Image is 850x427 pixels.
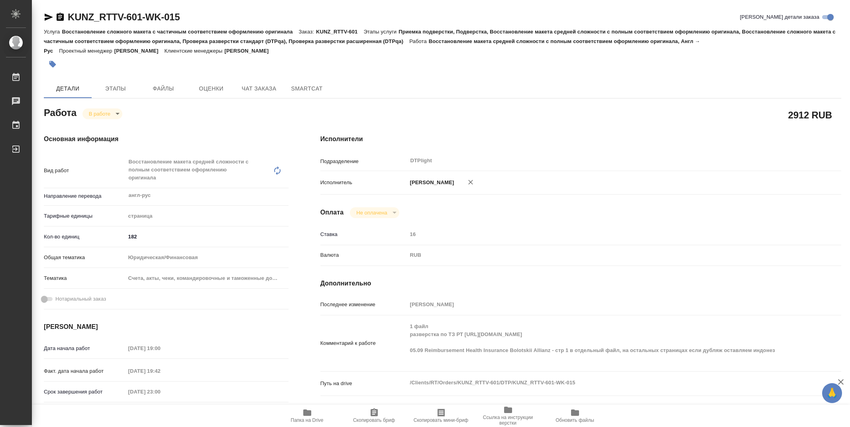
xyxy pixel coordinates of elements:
button: Скопировать бриф [341,405,408,427]
p: Последнее изменение [320,301,407,309]
span: Папка на Drive [291,417,324,423]
button: В работе [86,110,113,117]
p: Валюта [320,251,407,259]
h4: [PERSON_NAME] [44,322,289,332]
p: Заказ: [299,29,316,35]
button: Обновить файлы [542,405,609,427]
button: Ссылка на инструкции верстки [475,405,542,427]
span: Обновить файлы [556,417,594,423]
p: Комментарий к работе [320,339,407,347]
span: Детали [49,84,87,94]
div: RUB [407,248,798,262]
div: страница [126,209,289,223]
span: Скопировать бриф [353,417,395,423]
span: Ссылка на инструкции верстки [479,415,537,426]
button: Скопировать ссылку [55,12,65,22]
p: Срок завершения работ [44,388,126,396]
span: Файлы [144,84,183,94]
input: Пустое поле [407,228,798,240]
span: 🙏 [825,385,839,401]
span: Оценки [192,84,230,94]
p: KUNZ_RTTV-601 [316,29,363,35]
p: Общая тематика [44,254,126,262]
span: SmartCat [288,84,326,94]
span: Этапы [96,84,135,94]
input: Пустое поле [126,386,195,397]
div: В работе [350,207,399,218]
textarea: /Clients/RT/Orders/KUNZ_RTTV-601/DTP/KUNZ_RTTV-601-WK-015 [407,376,798,390]
span: Нотариальный заказ [55,295,106,303]
p: [PERSON_NAME] [407,179,454,187]
input: Пустое поле [126,342,195,354]
p: Работа [409,38,429,44]
p: Путь на drive [320,380,407,388]
p: Клиентские менеджеры [165,48,225,54]
p: Проектный менеджер [59,48,114,54]
button: Скопировать мини-бриф [408,405,475,427]
input: ✎ Введи что-нибудь [126,231,289,242]
button: Добавить тэг [44,55,61,73]
button: Не оплачена [354,209,389,216]
p: Тарифные единицы [44,212,126,220]
p: Подразделение [320,157,407,165]
h4: Оплата [320,208,344,217]
h4: Дополнительно [320,279,841,288]
p: Вид работ [44,167,126,175]
span: [PERSON_NAME] детали заказа [740,13,819,21]
button: Папка на Drive [274,405,341,427]
div: Счета, акты, чеки, командировочные и таможенные документы [126,272,289,285]
div: В работе [82,108,122,119]
input: Пустое поле [407,299,798,310]
span: Чат заказа [240,84,278,94]
p: Приемка подверстки, Подверстка, Восстановление макета средней сложности с полным соответствием оф... [44,29,836,44]
textarea: 1 файл разверстка по ТЗ РТ [URL][DOMAIN_NAME] 05.09 Reimbursement Health Insurance Bolotskii Alli... [407,320,798,365]
h2: 2912 RUB [788,108,832,122]
p: [PERSON_NAME] [114,48,165,54]
p: Кол-во единиц [44,233,126,241]
p: Тематика [44,274,126,282]
span: Скопировать мини-бриф [414,417,468,423]
p: Факт. дата начала работ [44,367,126,375]
p: Услуга [44,29,62,35]
h2: Работа [44,105,77,119]
button: Скопировать ссылку для ЯМессенджера [44,12,53,22]
h4: Исполнители [320,134,841,144]
button: 🙏 [822,383,842,403]
p: Дата начала работ [44,344,126,352]
p: Исполнитель [320,179,407,187]
p: Этапы услуги [363,29,398,35]
p: [PERSON_NAME] [224,48,275,54]
button: Удалить исполнителя [462,173,479,191]
a: KUNZ_RTTV-601-WK-015 [68,12,180,22]
div: Юридическая/Финансовая [126,251,289,264]
p: Направление перевода [44,192,126,200]
p: Ставка [320,230,407,238]
input: Пустое поле [126,365,195,377]
p: Восстановление сложного макета с частичным соответствием оформлению оригинала [62,29,298,35]
h4: Основная информация [44,134,289,144]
